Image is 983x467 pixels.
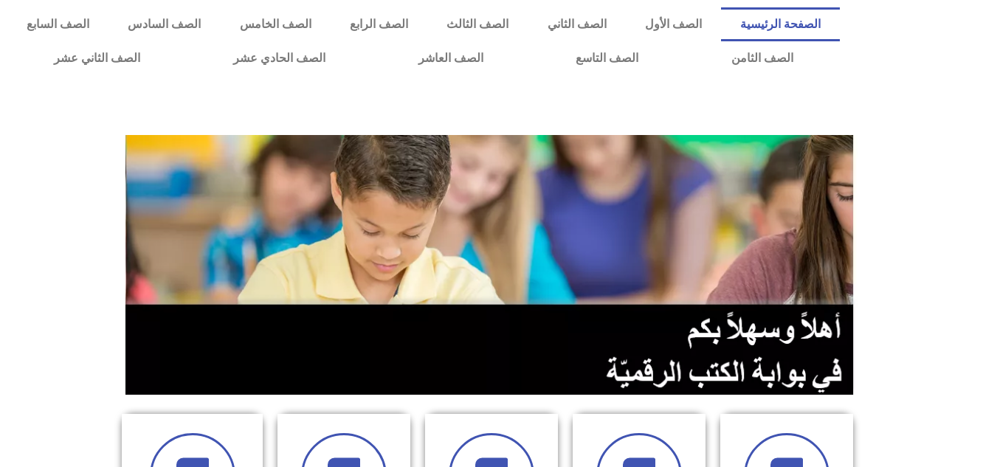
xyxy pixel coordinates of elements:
[530,41,686,75] a: الصف التاسع
[331,7,427,41] a: الصف الرابع
[427,7,528,41] a: الصف الثالث
[187,41,372,75] a: الصف الحادي عشر
[528,7,625,41] a: الصف الثاني
[721,7,840,41] a: الصفحة الرئيسية
[108,7,220,41] a: الصف السادس
[626,7,721,41] a: الصف الأول
[221,7,331,41] a: الصف الخامس
[372,41,530,75] a: الصف العاشر
[7,7,108,41] a: الصف السابع
[685,41,840,75] a: الصف الثامن
[7,41,187,75] a: الصف الثاني عشر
